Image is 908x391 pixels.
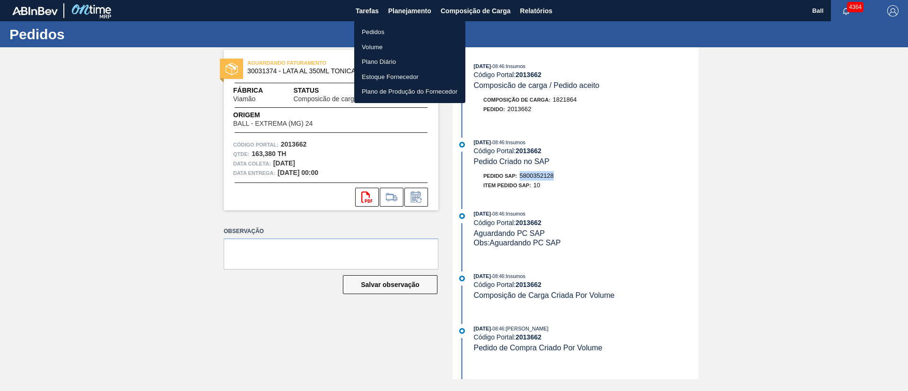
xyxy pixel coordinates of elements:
[354,70,465,85] a: Estoque Fornecedor
[354,40,465,55] a: Volume
[354,54,465,70] a: Plano Diário
[354,84,465,99] a: Plano de Produção do Fornecedor
[354,25,465,40] a: Pedidos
